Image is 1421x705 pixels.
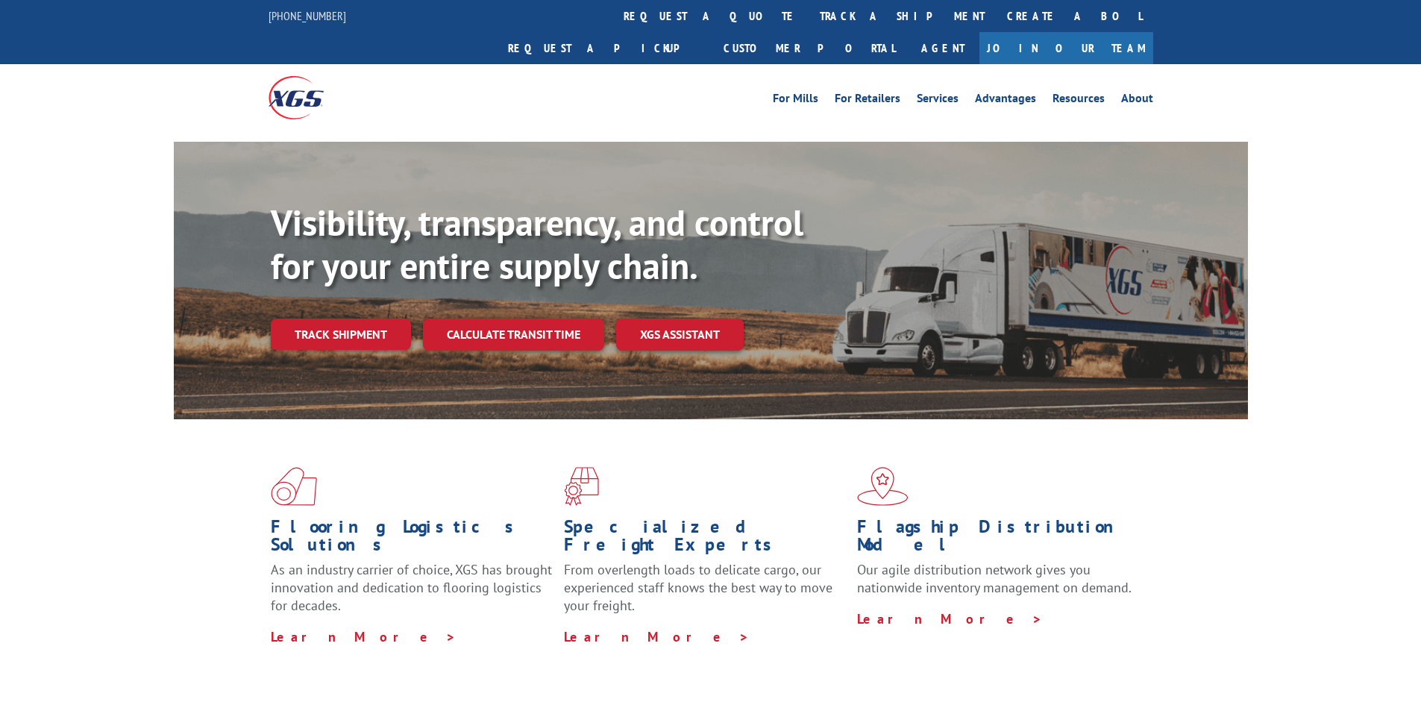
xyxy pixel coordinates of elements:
a: For Mills [773,93,818,109]
a: Request a pickup [497,32,712,64]
a: Services [917,93,959,109]
a: Calculate transit time [423,319,604,351]
img: xgs-icon-flagship-distribution-model-red [857,467,909,506]
a: XGS ASSISTANT [616,319,744,351]
a: Join Our Team [979,32,1153,64]
a: About [1121,93,1153,109]
span: As an industry carrier of choice, XGS has brought innovation and dedication to flooring logistics... [271,561,552,614]
h1: Flagship Distribution Model [857,518,1139,561]
a: Agent [906,32,979,64]
a: For Retailers [835,93,900,109]
p: From overlength loads to delicate cargo, our experienced staff knows the best way to move your fr... [564,561,846,627]
a: Learn More > [857,610,1043,627]
a: Learn More > [271,628,457,645]
h1: Specialized Freight Experts [564,518,846,561]
a: [PHONE_NUMBER] [269,8,346,23]
a: Learn More > [564,628,750,645]
img: xgs-icon-focused-on-flooring-red [564,467,599,506]
a: Resources [1053,93,1105,109]
a: Customer Portal [712,32,906,64]
a: Track shipment [271,319,411,350]
a: Advantages [975,93,1036,109]
img: xgs-icon-total-supply-chain-intelligence-red [271,467,317,506]
b: Visibility, transparency, and control for your entire supply chain. [271,199,803,289]
h1: Flooring Logistics Solutions [271,518,553,561]
span: Our agile distribution network gives you nationwide inventory management on demand. [857,561,1132,596]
